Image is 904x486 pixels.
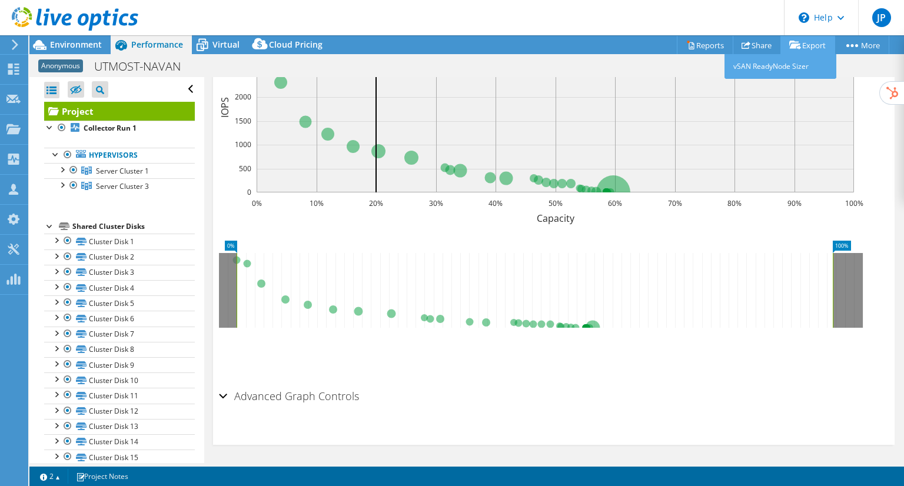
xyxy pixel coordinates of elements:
span: Cloud Pricing [269,39,323,50]
a: Hypervisors [44,148,195,163]
text: 60% [608,198,622,208]
a: Cluster Disk 4 [44,280,195,295]
text: 1500 [235,116,251,126]
h2: Advanced Graph Controls [219,384,359,408]
a: Cluster Disk 8 [44,342,195,357]
span: Anonymous [38,59,83,72]
a: Project [44,102,195,121]
text: 80% [727,198,742,208]
text: 10% [310,198,324,208]
text: 2000 [235,92,251,102]
text: 500 [239,164,251,174]
a: Export [780,36,835,54]
text: 30% [429,198,443,208]
a: Cluster Disk 12 [44,404,195,419]
a: Cluster Disk 14 [44,434,195,450]
text: 20% [369,198,383,208]
a: Cluster Disk 2 [44,249,195,265]
a: vSAN ReadyNode Sizer [724,54,836,79]
a: Cluster Disk 7 [44,327,195,342]
a: Cluster Disk 1 [44,234,195,249]
a: Cluster Disk 13 [44,419,195,434]
text: 50% [549,198,563,208]
text: 40% [488,198,503,208]
text: 0% [252,198,262,208]
text: 0 [247,187,251,197]
span: JP [872,8,891,27]
a: Server Cluster 1 [44,163,195,178]
text: 100% [845,198,863,208]
a: Share [733,36,781,54]
h1: UTMOST-NAVAN [89,60,199,73]
a: Cluster Disk 10 [44,372,195,388]
text: IOPS [218,96,231,117]
span: Environment [50,39,102,50]
span: Server Cluster 3 [96,181,149,191]
a: Cluster Disk 6 [44,311,195,326]
a: Project Notes [68,469,137,484]
text: 70% [668,198,682,208]
span: Server Cluster 1 [96,166,149,176]
a: Cluster Disk 15 [44,450,195,465]
b: Collector Run 1 [84,123,137,133]
svg: \n [799,12,809,23]
a: Collector Run 1 [44,121,195,136]
a: Cluster Disk 11 [44,388,195,403]
text: 1000 [235,139,251,149]
a: Reports [677,36,733,54]
text: Capacity [537,212,575,225]
a: Server Cluster 3 [44,178,195,194]
span: Virtual [212,39,240,50]
span: Performance [131,39,183,50]
text: 90% [787,198,802,208]
a: More [835,36,889,54]
a: 2 [32,469,68,484]
a: Cluster Disk 3 [44,265,195,280]
a: Cluster Disk 5 [44,295,195,311]
a: Cluster Disk 9 [44,357,195,372]
div: Shared Cluster Disks [72,219,195,234]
